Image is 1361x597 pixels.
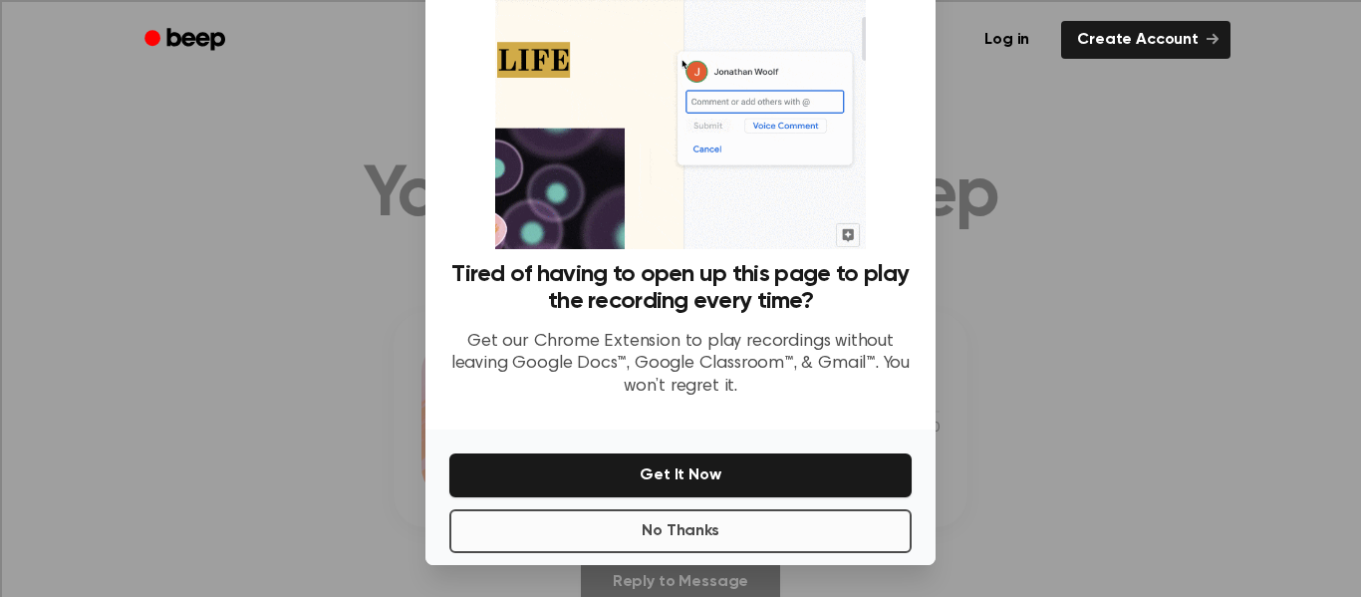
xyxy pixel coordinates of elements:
div: Rename [8,116,1353,134]
a: Create Account [1061,21,1230,59]
button: Get It Now [449,453,912,497]
h3: Tired of having to open up this page to play the recording every time? [449,261,912,315]
div: Move To ... [8,134,1353,151]
a: Beep [131,21,243,60]
a: Log in [964,17,1049,63]
p: Get our Chrome Extension to play recordings without leaving Google Docs™, Google Classroom™, & Gm... [449,331,912,399]
div: Move To ... [8,44,1353,62]
button: No Thanks [449,509,912,553]
div: Options [8,80,1353,98]
div: Sort New > Old [8,26,1353,44]
div: Sort A > Z [8,8,1353,26]
div: Sign out [8,98,1353,116]
div: Delete [8,62,1353,80]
